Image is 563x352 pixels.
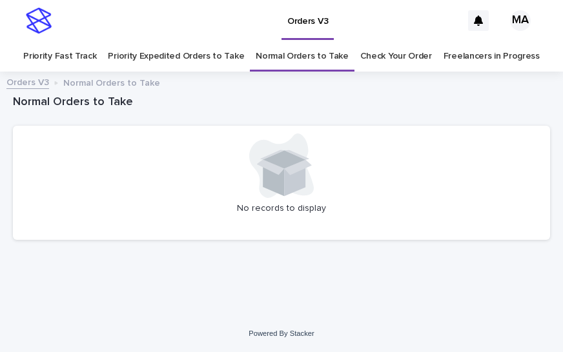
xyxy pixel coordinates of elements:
[510,10,531,31] div: MA
[360,41,432,72] a: Check Your Order
[249,329,314,337] a: Powered By Stacker
[108,41,244,72] a: Priority Expedited Orders to Take
[21,203,542,214] p: No records to display
[13,95,550,110] h1: Normal Orders to Take
[63,75,160,89] p: Normal Orders to Take
[256,41,349,72] a: Normal Orders to Take
[444,41,540,72] a: Freelancers in Progress
[23,41,96,72] a: Priority Fast Track
[6,74,49,89] a: Orders V3
[26,8,52,34] img: stacker-logo-s-only.png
